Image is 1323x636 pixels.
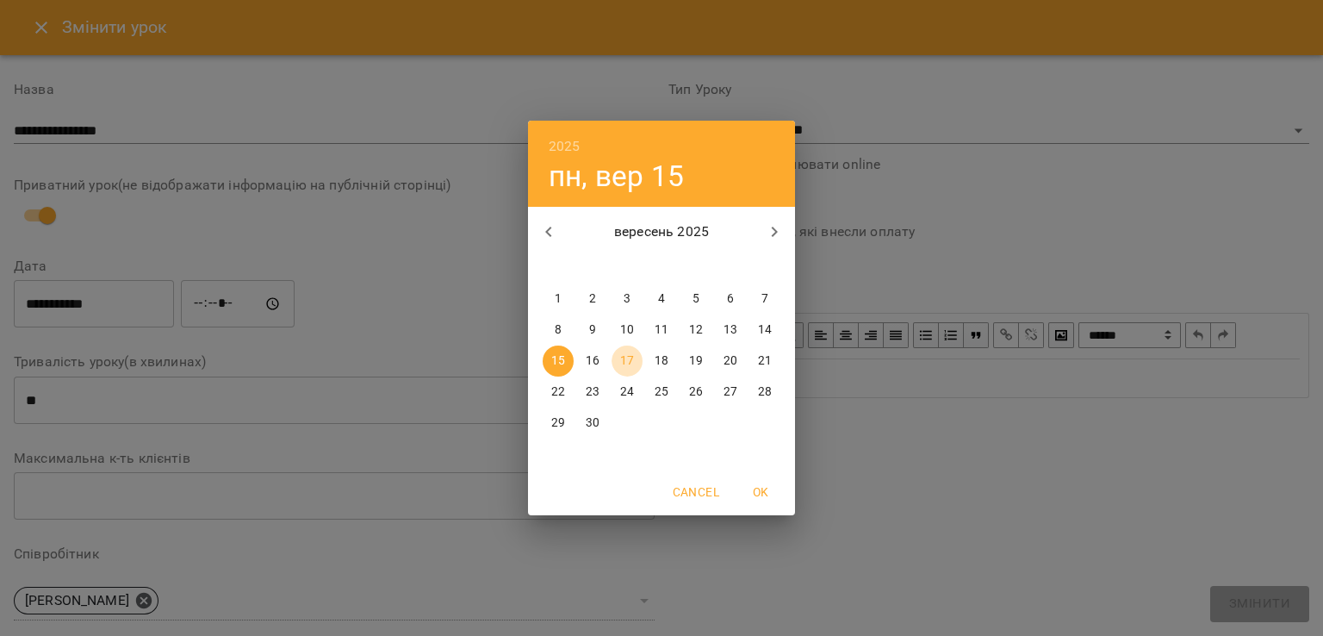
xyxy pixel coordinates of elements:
span: сб [715,258,746,275]
button: Cancel [666,477,726,508]
button: пн, вер 15 [549,159,684,194]
button: 4 [646,284,677,315]
button: OK [733,477,788,508]
button: 13 [715,315,746,346]
button: 10 [612,315,643,346]
p: 14 [758,321,772,339]
p: 12 [689,321,703,339]
span: вт [577,258,608,275]
button: 8 [543,315,574,346]
button: 2 [577,284,608,315]
p: вересень 2025 [569,221,755,242]
p: 21 [758,352,772,370]
p: 10 [620,321,634,339]
button: 22 [543,377,574,408]
span: ср [612,258,643,275]
span: чт [646,258,677,275]
p: 17 [620,352,634,370]
button: 6 [715,284,746,315]
span: пт [680,258,711,275]
span: нд [749,258,780,275]
button: 19 [680,346,711,377]
p: 22 [551,383,565,401]
p: 25 [655,383,668,401]
p: 26 [689,383,703,401]
p: 3 [624,290,630,308]
p: 18 [655,352,668,370]
button: 24 [612,377,643,408]
button: 15 [543,346,574,377]
button: 30 [577,408,608,439]
span: OK [740,482,781,502]
p: 6 [727,290,734,308]
button: 1 [543,284,574,315]
p: 7 [761,290,768,308]
p: 1 [555,290,562,308]
button: 16 [577,346,608,377]
p: 9 [589,321,596,339]
button: 21 [749,346,780,377]
p: 2 [589,290,596,308]
p: 19 [689,352,703,370]
button: 25 [646,377,677,408]
p: 5 [693,290,699,308]
button: 17 [612,346,643,377]
p: 20 [724,352,737,370]
button: 23 [577,377,608,408]
p: 8 [555,321,562,339]
p: 27 [724,383,737,401]
p: 24 [620,383,634,401]
p: 13 [724,321,737,339]
p: 23 [586,383,599,401]
button: 27 [715,377,746,408]
button: 18 [646,346,677,377]
p: 28 [758,383,772,401]
button: 3 [612,284,643,315]
p: 4 [658,290,665,308]
button: 28 [749,377,780,408]
button: 11 [646,315,677,346]
button: 7 [749,284,780,315]
button: 26 [680,377,711,408]
span: Cancel [673,482,719,502]
button: 2025 [549,134,581,159]
button: 20 [715,346,746,377]
button: 14 [749,315,780,346]
button: 12 [680,315,711,346]
p: 11 [655,321,668,339]
p: 29 [551,415,565,432]
p: 15 [551,352,565,370]
button: 5 [680,284,711,315]
p: 16 [586,352,599,370]
span: пн [543,258,574,275]
p: 30 [586,415,599,432]
button: 29 [543,408,574,439]
button: 9 [577,315,608,346]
